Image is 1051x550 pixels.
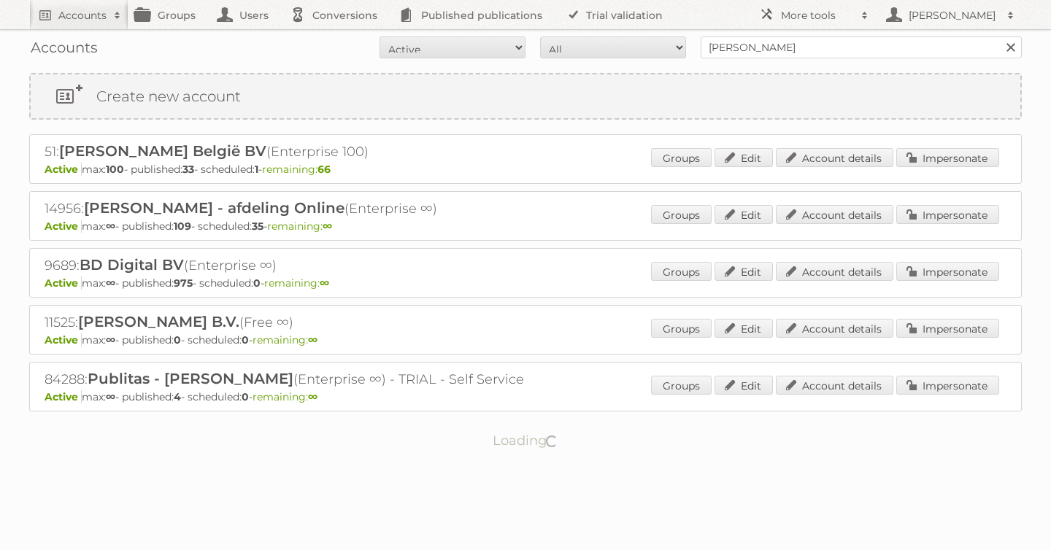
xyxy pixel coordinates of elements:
[896,205,999,224] a: Impersonate
[264,276,329,290] span: remaining:
[651,148,712,167] a: Groups
[45,163,82,176] span: Active
[45,276,1006,290] p: max: - published: - scheduled: -
[651,205,712,224] a: Groups
[253,333,317,346] span: remaining:
[715,319,773,338] a: Edit
[308,390,317,403] strong: ∞
[252,220,263,233] strong: 35
[651,319,712,338] a: Groups
[59,142,266,160] span: [PERSON_NAME] België BV
[715,148,773,167] a: Edit
[253,276,261,290] strong: 0
[896,262,999,281] a: Impersonate
[45,333,82,346] span: Active
[78,313,239,330] span: [PERSON_NAME] B.V.
[253,390,317,403] span: remaining:
[88,370,293,387] span: Publitas - [PERSON_NAME]
[242,390,249,403] strong: 0
[715,205,773,224] a: Edit
[308,333,317,346] strong: ∞
[896,319,999,338] a: Impersonate
[106,333,115,346] strong: ∞
[45,276,82,290] span: Active
[84,199,344,217] span: [PERSON_NAME] - afdeling Online
[45,220,82,233] span: Active
[182,163,194,176] strong: 33
[174,276,193,290] strong: 975
[776,205,893,224] a: Account details
[715,376,773,395] a: Edit
[776,376,893,395] a: Account details
[45,256,555,275] h2: 9689: (Enterprise ∞)
[174,390,181,403] strong: 4
[174,333,181,346] strong: 0
[781,8,854,23] h2: More tools
[106,390,115,403] strong: ∞
[242,333,249,346] strong: 0
[45,390,1006,403] p: max: - published: - scheduled: -
[267,220,332,233] span: remaining:
[323,220,332,233] strong: ∞
[905,8,1000,23] h2: [PERSON_NAME]
[776,148,893,167] a: Account details
[896,376,999,395] a: Impersonate
[45,370,555,389] h2: 84288: (Enterprise ∞) - TRIAL - Self Service
[320,276,329,290] strong: ∞
[262,163,331,176] span: remaining:
[776,319,893,338] a: Account details
[715,262,773,281] a: Edit
[106,163,124,176] strong: 100
[45,390,82,403] span: Active
[447,426,605,455] p: Loading
[31,74,1020,118] a: Create new account
[45,199,555,218] h2: 14956: (Enterprise ∞)
[651,376,712,395] a: Groups
[776,262,893,281] a: Account details
[651,262,712,281] a: Groups
[45,220,1006,233] p: max: - published: - scheduled: -
[317,163,331,176] strong: 66
[174,220,191,233] strong: 109
[106,220,115,233] strong: ∞
[896,148,999,167] a: Impersonate
[58,8,107,23] h2: Accounts
[255,163,258,176] strong: 1
[106,276,115,290] strong: ∞
[80,256,184,274] span: BD Digital BV
[45,163,1006,176] p: max: - published: - scheduled: -
[45,333,1006,346] p: max: - published: - scheduled: -
[45,313,555,332] h2: 11525: (Free ∞)
[45,142,555,161] h2: 51: (Enterprise 100)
